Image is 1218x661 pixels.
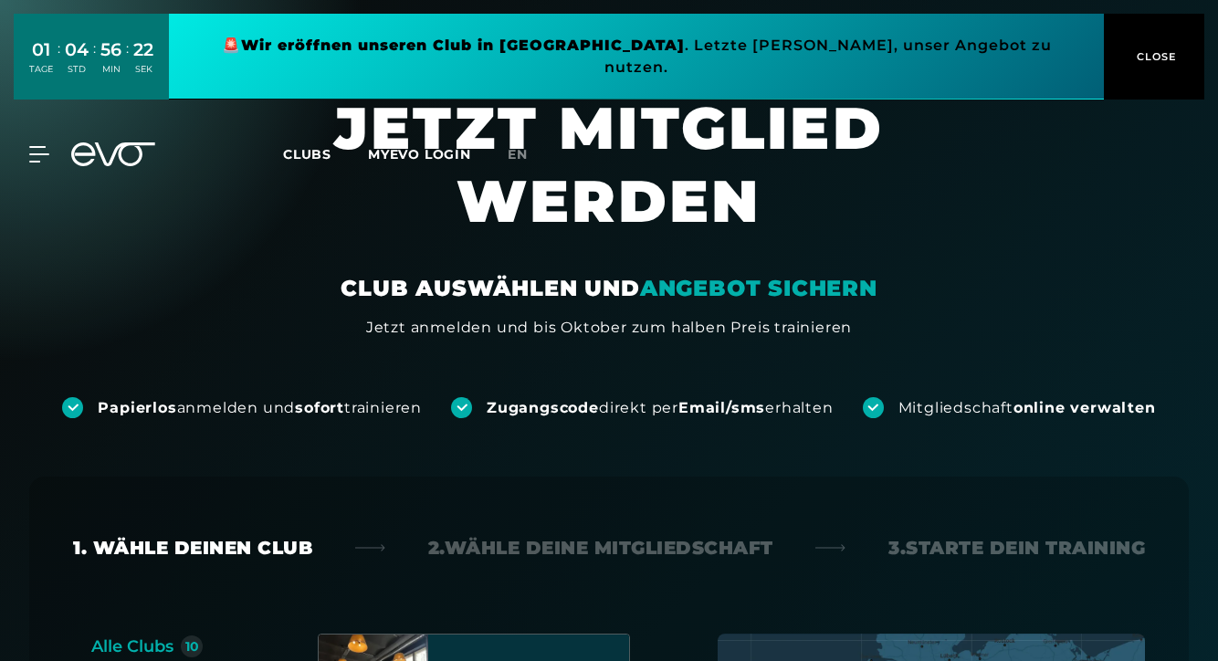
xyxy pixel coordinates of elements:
strong: online verwalten [1013,399,1156,416]
div: 04 [65,37,89,63]
div: 01 [29,37,53,63]
div: MIN [100,63,121,76]
button: CLOSE [1104,14,1204,100]
div: Jetzt anmelden und bis Oktober zum halben Preis trainieren [366,317,852,339]
div: 56 [100,37,121,63]
span: Clubs [283,146,331,163]
span: en [508,146,528,163]
strong: Papierlos [98,399,176,416]
div: SEK [133,63,153,76]
strong: sofort [295,399,344,416]
div: 1. Wähle deinen Club [73,535,312,561]
div: 3. Starte dein Training [888,535,1145,561]
div: anmelden und trainieren [98,398,422,418]
em: ANGEBOT SICHERN [640,275,877,301]
div: : [58,38,60,87]
div: STD [65,63,89,76]
a: MYEVO LOGIN [368,146,471,163]
div: Mitgliedschaft [898,398,1156,418]
div: 10 [185,640,199,653]
strong: Zugangscode [487,399,599,416]
div: Alle Clubs [91,634,173,659]
div: 22 [133,37,153,63]
div: : [126,38,129,87]
span: CLOSE [1132,48,1177,65]
div: TAGE [29,63,53,76]
div: : [93,38,96,87]
strong: Email/sms [678,399,765,416]
div: 2. Wähle deine Mitgliedschaft [428,535,773,561]
div: CLUB AUSWÄHLEN UND [341,274,877,303]
a: en [508,144,550,165]
div: direkt per erhalten [487,398,833,418]
a: Clubs [283,145,368,163]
